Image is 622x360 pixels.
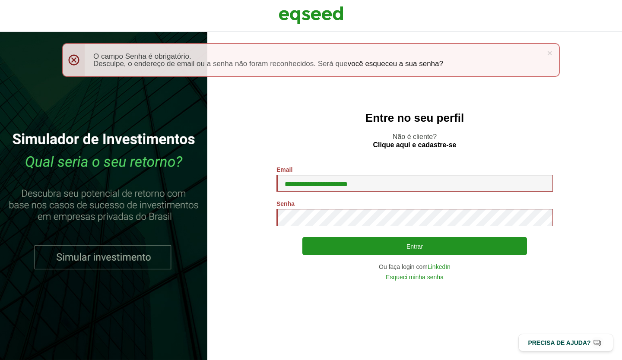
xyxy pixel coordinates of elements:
[373,142,457,148] a: Clique aqui e cadastre-se
[547,48,552,57] a: ×
[302,237,527,255] button: Entrar
[276,264,553,270] div: Ou faça login com
[428,264,451,270] a: LinkedIn
[225,133,605,149] p: Não é cliente?
[386,274,444,280] a: Esqueci minha senha
[93,60,542,67] li: Desculpe, o endereço de email ou a senha não foram reconhecidos. Será que
[93,53,542,60] li: O campo Senha é obrigatório.
[276,167,292,173] label: Email
[348,60,443,67] a: você esqueceu a sua senha?
[276,201,295,207] label: Senha
[279,4,343,26] img: EqSeed Logo
[225,112,605,124] h2: Entre no seu perfil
